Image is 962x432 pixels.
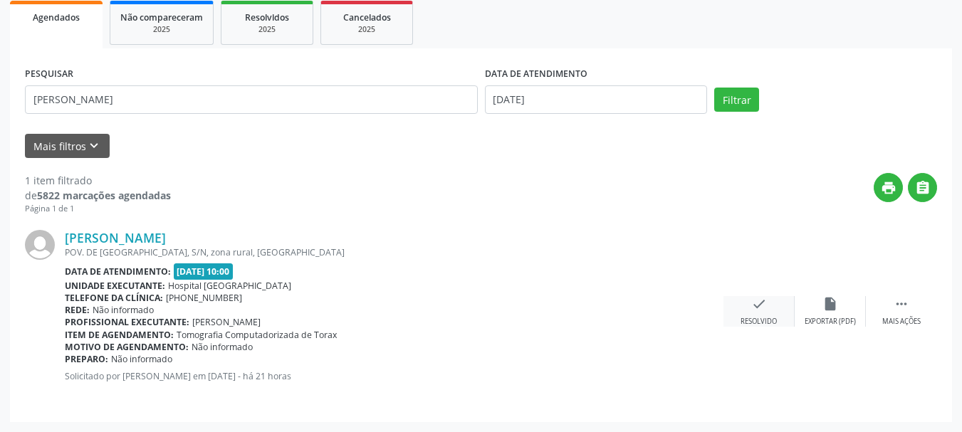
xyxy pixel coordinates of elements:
[174,263,234,280] span: [DATE] 10:00
[37,189,171,202] strong: 5822 marcações agendadas
[751,296,767,312] i: check
[714,88,759,112] button: Filtrar
[874,173,903,202] button: print
[168,280,291,292] span: Hospital [GEOGRAPHIC_DATA]
[485,63,587,85] label: DATA DE ATENDIMENTO
[65,265,171,278] b: Data de atendimento:
[120,11,203,23] span: Não compareceram
[33,11,80,23] span: Agendados
[177,329,337,341] span: Tomografia Computadorizada de Torax
[915,180,931,196] i: 
[65,246,723,258] div: POV. DE [GEOGRAPHIC_DATA], S/N, zona rural, [GEOGRAPHIC_DATA]
[65,316,189,328] b: Profissional executante:
[25,173,171,188] div: 1 item filtrado
[25,63,73,85] label: PESQUISAR
[65,292,163,304] b: Telefone da clínica:
[231,24,303,35] div: 2025
[120,24,203,35] div: 2025
[805,317,856,327] div: Exportar (PDF)
[741,317,777,327] div: Resolvido
[166,292,242,304] span: [PHONE_NUMBER]
[65,341,189,353] b: Motivo de agendamento:
[25,203,171,215] div: Página 1 de 1
[192,316,261,328] span: [PERSON_NAME]
[881,180,896,196] i: print
[331,24,402,35] div: 2025
[894,296,909,312] i: 
[65,329,174,341] b: Item de agendamento:
[65,304,90,316] b: Rede:
[65,370,723,382] p: Solicitado por [PERSON_NAME] em [DATE] - há 21 horas
[25,188,171,203] div: de
[245,11,289,23] span: Resolvidos
[65,353,108,365] b: Preparo:
[908,173,937,202] button: 
[192,341,253,353] span: Não informado
[882,317,921,327] div: Mais ações
[25,230,55,260] img: img
[86,138,102,154] i: keyboard_arrow_down
[343,11,391,23] span: Cancelados
[822,296,838,312] i: insert_drive_file
[65,230,166,246] a: [PERSON_NAME]
[25,134,110,159] button: Mais filtroskeyboard_arrow_down
[485,85,708,114] input: Selecione um intervalo
[111,353,172,365] span: Não informado
[25,85,478,114] input: Nome, CNS
[93,304,154,316] span: Não informado
[65,280,165,292] b: Unidade executante:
